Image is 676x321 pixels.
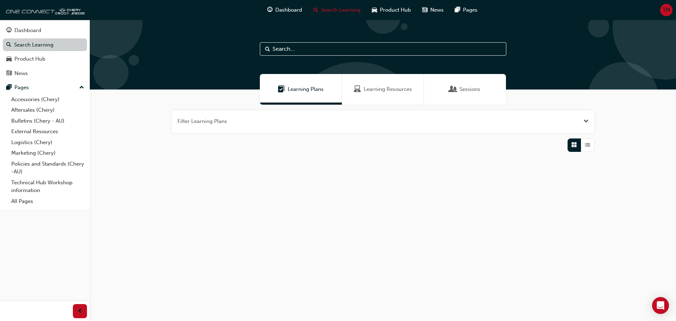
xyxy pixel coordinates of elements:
[321,6,361,14] span: Search Learning
[380,6,411,14] span: Product Hub
[8,94,87,105] a: Accessories (Chery)
[6,27,12,34] span: guage-icon
[8,105,87,116] a: Aftersales (Chery)
[449,3,483,17] a: pages-iconPages
[8,137,87,148] a: Logistics (Chery)
[260,42,506,56] input: Search...
[275,6,302,14] span: Dashboard
[459,85,480,93] span: Sessions
[3,81,87,94] button: Pages
[260,74,342,105] a: Learning PlansLearning Plans
[583,117,589,125] button: Open the filter
[6,56,12,62] span: car-icon
[265,45,270,53] span: Search
[14,26,41,35] div: Dashboard
[262,3,308,17] a: guage-iconDashboard
[308,3,366,17] a: search-iconSearch Learning
[364,85,412,93] span: Learning Resources
[585,141,590,149] span: List
[313,6,318,14] span: search-icon
[424,74,506,105] a: SessionsSessions
[450,85,457,93] span: Sessions
[3,67,87,80] a: News
[652,297,669,314] div: Open Intercom Messenger
[422,6,427,14] span: news-icon
[354,85,361,93] span: Learning Resources
[430,6,444,14] span: News
[267,6,273,14] span: guage-icon
[6,85,12,91] span: pages-icon
[417,3,449,17] a: news-iconNews
[372,6,377,14] span: car-icon
[77,307,83,316] span: prev-icon
[663,6,670,14] span: TM
[8,177,87,196] a: Technical Hub Workshop information
[3,24,87,37] a: Dashboard
[4,3,84,17] img: oneconnect
[14,69,28,78] div: News
[6,42,11,48] span: search-icon
[3,53,87,66] a: Product Hub
[8,116,87,126] a: Bulletins (Chery - AU)
[455,6,460,14] span: pages-icon
[14,84,29,92] div: Pages
[3,23,87,81] button: DashboardSearch LearningProduct HubNews
[660,4,672,16] button: TM
[278,85,285,93] span: Learning Plans
[288,85,324,93] span: Learning Plans
[79,83,84,92] span: up-icon
[8,126,87,137] a: External Resources
[6,70,12,77] span: news-icon
[463,6,477,14] span: Pages
[571,141,577,149] span: Grid
[8,159,87,177] a: Policies and Standards (Chery -AU)
[8,196,87,207] a: All Pages
[8,148,87,159] a: Marketing (Chery)
[3,38,87,51] a: Search Learning
[14,55,45,63] div: Product Hub
[342,74,424,105] a: Learning ResourcesLearning Resources
[366,3,417,17] a: car-iconProduct Hub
